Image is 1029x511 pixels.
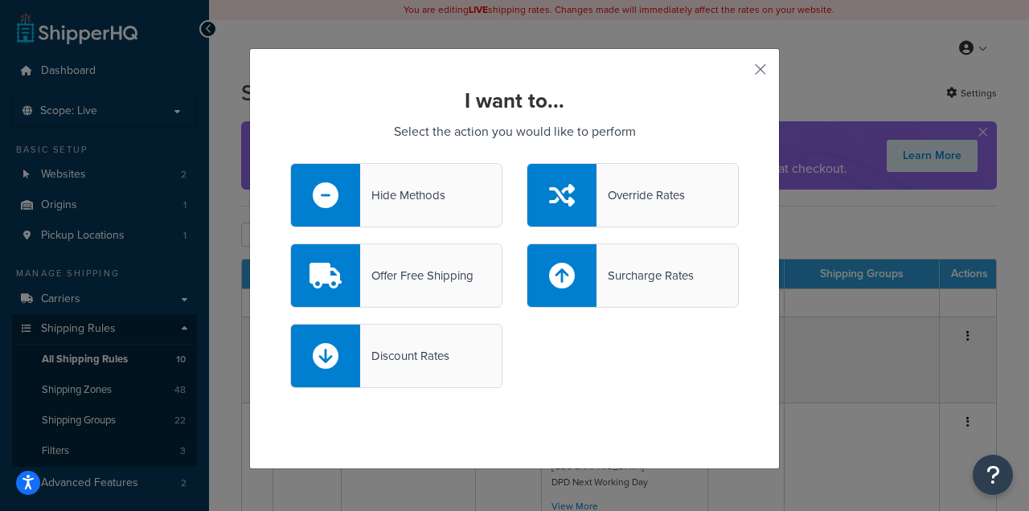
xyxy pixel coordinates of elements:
div: Offer Free Shipping [360,264,474,287]
button: Open Resource Center [973,455,1013,495]
strong: I want to... [465,85,564,116]
div: Discount Rates [360,345,449,367]
div: Hide Methods [360,184,445,206]
p: Select the action you would like to perform [290,121,739,143]
div: Surcharge Rates [596,264,694,287]
div: Override Rates [596,184,685,206]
